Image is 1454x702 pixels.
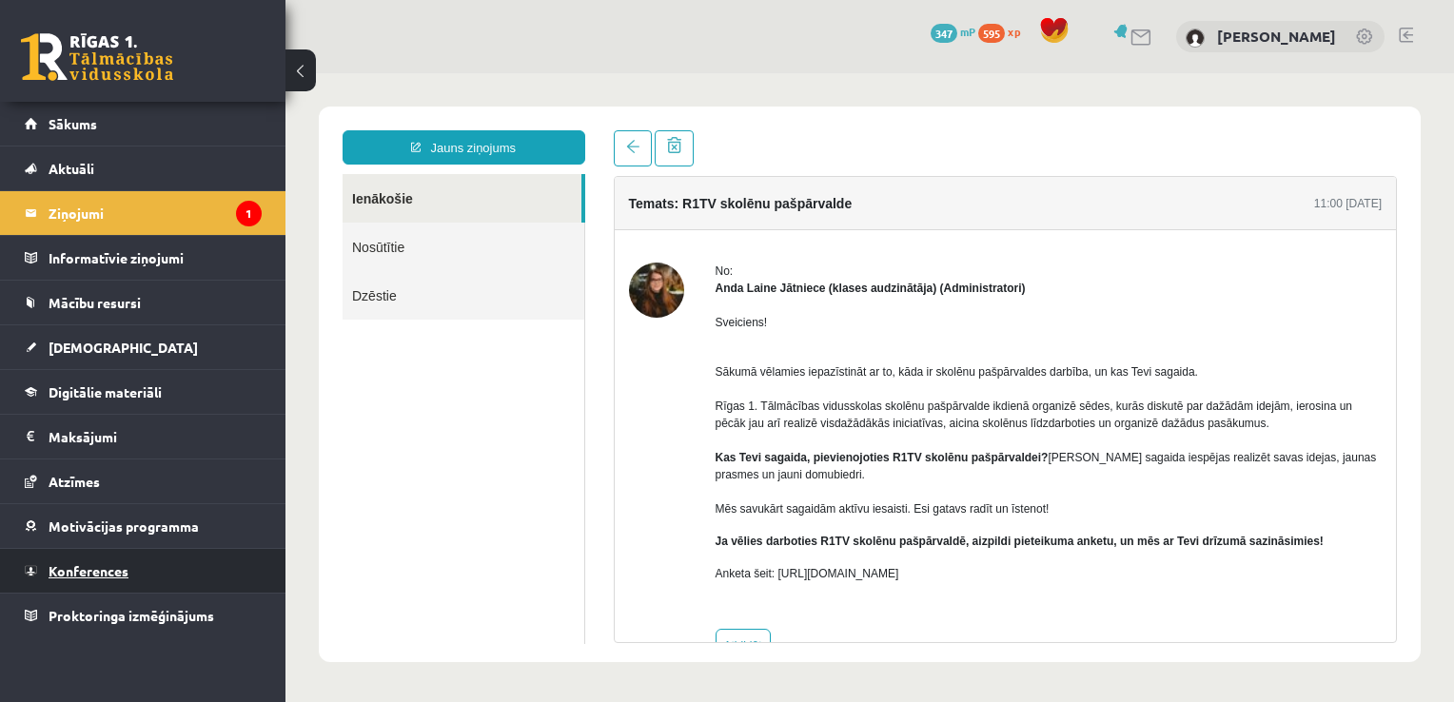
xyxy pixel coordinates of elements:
a: Konferences [25,549,262,593]
a: Atzīmes [25,459,262,503]
a: Nosūtītie [57,149,299,198]
a: 595 xp [978,24,1030,39]
img: Anda Laine Jātniece (klases audzinātāja) [344,189,399,244]
div: 11:00 [DATE] [1029,122,1096,139]
span: xp [1008,24,1020,39]
span: [DEMOGRAPHIC_DATA] [49,339,198,356]
span: Konferences [49,562,128,579]
strong: Anda Laine Jātniece (klases audzinātāja) (Administratori) [430,208,740,222]
a: Ienākošie [57,101,296,149]
a: Jauns ziņojums [57,57,300,91]
a: Dzēstie [57,198,299,246]
a: [PERSON_NAME] [1217,27,1336,46]
legend: Ziņojumi [49,191,262,235]
a: Rīgas 1. Tālmācības vidusskola [21,33,173,81]
legend: Informatīvie ziņojumi [49,236,262,280]
span: Sākums [49,115,97,132]
h4: Temats: R1TV skolēnu pašpārvalde [344,123,567,138]
span: mP [960,24,975,39]
a: Proktoringa izmēģinājums [25,594,262,637]
p: Sveiciens! [430,241,1097,258]
a: Maksājumi [25,415,262,458]
span: Digitālie materiāli [49,383,162,400]
a: Mācību resursi [25,281,262,324]
a: Informatīvie ziņojumi [25,236,262,280]
p: Anketa šeit: [URL][DOMAIN_NAME] [430,492,1097,509]
strong: Kas Tevi sagaida, pievienojoties R1TV skolēnu pašpārvaldei? [430,378,763,391]
span: Proktoringa izmēģinājums [49,607,214,624]
span: 347 [931,24,957,43]
span: Motivācijas programma [49,517,199,535]
a: Aktuāli [25,146,262,190]
a: Motivācijas programma [25,504,262,548]
span: 595 [978,24,1005,43]
span: Aktuāli [49,160,94,177]
div: No: [430,189,1097,206]
p: Sākumā vēlamies iepazīstināt ar to, kāda ir skolēnu pašpārvaldes darbība, un kas Tevi sagaida. Rī... [430,273,1097,444]
a: [DEMOGRAPHIC_DATA] [25,325,262,369]
img: Elīna Kivriņa [1186,29,1205,48]
span: Atzīmes [49,473,100,490]
a: Digitālie materiāli [25,370,262,414]
span: Mācību resursi [49,294,141,311]
a: Sākums [25,102,262,146]
a: Atbildēt [430,556,485,590]
a: 347 mP [931,24,975,39]
legend: Maksājumi [49,415,262,458]
b: Ja vēlies darboties R1TV skolēnu pašpārvaldē, aizpildi pieteikuma anketu, un mēs ar Tevi drīzumā ... [430,461,1038,475]
i: 1 [236,201,262,226]
a: Ziņojumi1 [25,191,262,235]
